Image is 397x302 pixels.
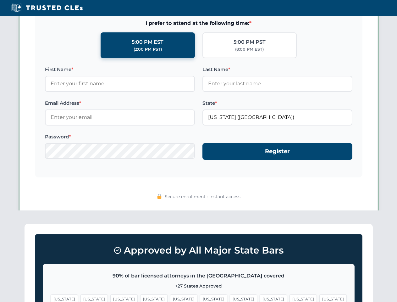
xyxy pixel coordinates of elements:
[202,99,352,107] label: State
[202,109,352,125] input: Kentucky (KY)
[235,46,264,53] div: (8:00 PM EST)
[157,194,162,199] img: 🔒
[165,193,240,200] span: Secure enrollment • Instant access
[45,76,195,92] input: Enter your first name
[234,38,266,46] div: 5:00 PM PST
[45,99,195,107] label: Email Address
[43,242,355,259] h3: Approved by All Major State Bars
[202,143,352,160] button: Register
[51,272,347,280] p: 90% of bar licensed attorneys in the [GEOGRAPHIC_DATA] covered
[51,282,347,289] p: +27 States Approved
[45,19,352,27] span: I prefer to attend at the following time:
[45,66,195,73] label: First Name
[132,38,163,46] div: 5:00 PM EST
[45,133,195,141] label: Password
[202,66,352,73] label: Last Name
[202,76,352,92] input: Enter your last name
[45,109,195,125] input: Enter your email
[9,3,85,13] img: Trusted CLEs
[134,46,162,53] div: (2:00 PM PST)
